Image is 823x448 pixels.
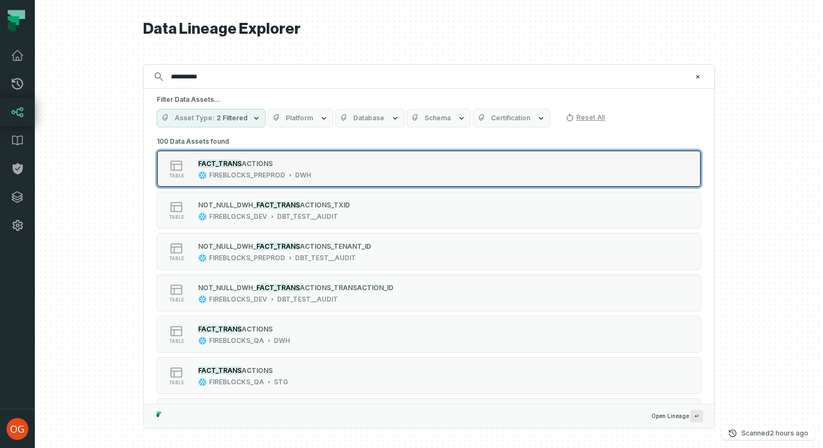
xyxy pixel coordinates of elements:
[256,284,300,292] mark: FACT_TRANS
[169,380,184,385] span: table
[169,339,184,344] span: table
[7,418,28,440] img: avatar of Omer Gazpan
[256,201,300,209] mark: FACT_TRANS
[473,109,550,127] button: Certification
[209,212,267,221] div: FIREBLOCKS_DEV
[242,366,273,375] span: ACTIONS
[242,284,256,292] span: WH_
[143,20,715,39] h1: Data Lineage Explorer
[425,114,451,122] span: Schema
[300,242,371,250] span: ACTIONS_TENANT_ID
[169,297,184,303] span: table
[198,159,242,168] mark: FACT_TRANS
[242,201,256,209] span: WH_
[277,295,338,304] div: DBT_TEST__AUDIT
[277,212,338,221] div: DBT_TEST__AUDIT
[157,274,701,311] button: tableFIREBLOCKS_DEVDBT_TEST__AUDIT
[242,159,273,168] span: ACTIONS
[157,150,701,187] button: tableFIREBLOCKS_PREPRODDWH
[209,336,264,345] div: FIREBLOCKS_QA
[300,201,350,209] span: ACTIONS_TXID
[157,316,701,353] button: tableFIREBLOCKS_QADWH
[286,114,313,122] span: Platform
[169,214,184,220] span: table
[198,366,242,375] mark: FACT_TRANS
[491,114,530,122] span: Certification
[274,378,288,386] div: STG
[198,284,242,292] span: NOT_NULL_D
[169,256,184,261] span: table
[157,109,266,127] button: Asset Type2 Filtered
[169,173,184,179] span: table
[157,398,701,435] button: tableFIREBLOCKS_DEVDBT_TEST__AUDIT
[300,284,394,292] span: ACTIONS_TRANSACTION_ID
[209,295,267,304] div: FIREBLOCKS_DEV
[335,109,404,127] button: Database
[741,428,808,439] p: Scanned
[353,114,384,122] span: Database
[242,325,273,333] span: ACTIONS
[274,336,290,345] div: DWH
[198,242,242,250] span: NOT_NULL_D
[722,427,815,440] button: Scanned[DATE] 9:02:34 AM
[561,109,610,126] button: Reset All
[692,71,703,82] button: Clear search query
[256,242,300,250] mark: FACT_TRANS
[157,192,701,229] button: tableFIREBLOCKS_DEVDBT_TEST__AUDIT
[407,109,471,127] button: Schema
[209,378,264,386] div: FIREBLOCKS_QA
[157,233,701,270] button: tableFIREBLOCKS_PREPRODDBT_TEST__AUDIT
[268,109,333,127] button: Platform
[198,201,242,209] span: NOT_NULL_D
[770,429,808,437] relative-time: Sep 3, 2025, 9:02 AM GMT+3
[690,410,703,422] span: Press ↵ to add a new Data Asset to the graph
[295,254,356,262] div: DBT_TEST__AUDIT
[209,171,285,180] div: FIREBLOCKS_PREPROD
[198,325,242,333] mark: FACT_TRANS
[209,254,285,262] div: FIREBLOCKS_PREPROD
[295,171,311,180] div: DWH
[242,242,256,250] span: WH_
[652,410,703,422] span: Open Lineage
[175,114,214,122] span: Asset Type
[157,95,701,104] h5: Filter Data Assets...
[144,134,714,404] div: Suggestions
[157,357,701,394] button: tableFIREBLOCKS_QASTG
[217,114,248,122] span: 2 Filtered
